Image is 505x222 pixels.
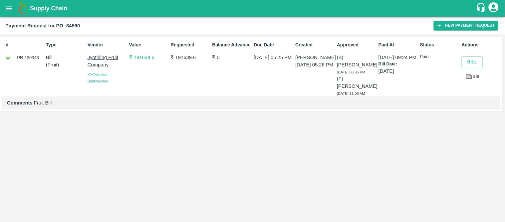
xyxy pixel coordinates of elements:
p: ( Fruit ) [46,61,85,68]
button: Bill [462,56,483,68]
a: Bill [462,71,483,82]
img: logo [17,2,30,15]
div: customer-support [476,2,488,14]
p: Balance Advance [212,41,251,48]
p: Paid [420,54,459,60]
p: (B) [PERSON_NAME] [337,54,376,69]
p: Id [4,41,43,48]
p: Actions [462,41,501,48]
p: Paid At [379,41,417,48]
p: Requested [171,41,210,48]
b: Payment Request for PO: 84590 [5,23,80,28]
span: [DATE] 06:35 PM [337,70,366,74]
span: [DATE] 11:08 AM [337,91,365,95]
span: Bank Verified [88,79,108,83]
p: Jyotirling Fruit Company [88,54,126,69]
p: (F) [PERSON_NAME] [337,75,376,90]
p: [DATE] [379,67,417,75]
p: Approved [337,41,376,48]
p: ₹ 191639.6 [171,54,210,61]
span: KYC Verified [88,73,108,77]
p: Bill Date: [379,61,417,67]
p: Type [46,41,85,48]
p: Value [129,41,168,48]
a: Supply Chain [30,4,476,13]
p: ₹ 191639.6 [129,54,168,61]
b: Comments [7,100,33,105]
p: Due Date [254,41,293,48]
p: [PERSON_NAME] [295,54,334,61]
button: New Payment Request [434,21,498,30]
p: Bill [46,54,85,61]
div: PR-130343 [4,54,43,61]
p: Fruit Bill [7,99,495,106]
p: [DATE] 09:24 PM [379,54,417,61]
p: [DATE] 05:25 PM [254,54,293,61]
p: [DATE] 05:26 PM [295,61,334,68]
p: Vendor [88,41,126,48]
p: Status [420,41,459,48]
p: ₹ 0 [212,54,251,61]
div: account of current user [488,1,500,15]
button: open drawer [1,1,17,16]
p: Created [295,41,334,48]
b: Supply Chain [30,5,67,12]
